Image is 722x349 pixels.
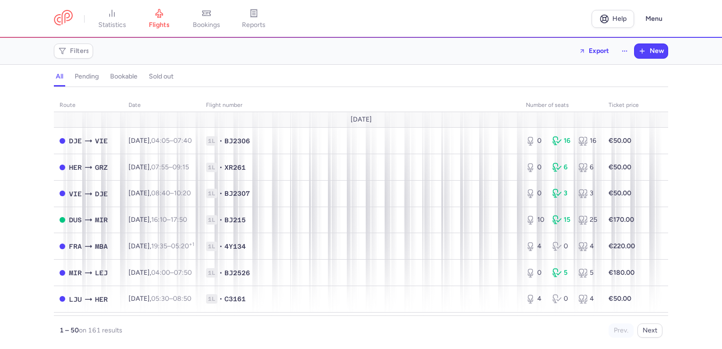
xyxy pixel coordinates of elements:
span: VIE [95,136,108,146]
span: GRZ [95,162,108,173]
div: 16 [578,136,597,146]
span: [DATE] [351,116,372,123]
h4: sold out [149,72,173,81]
div: 0 [552,242,571,251]
div: 6 [578,163,597,172]
span: LEJ [95,268,108,278]
div: 3 [552,189,571,198]
h4: all [56,72,63,81]
strong: €220.00 [609,242,635,250]
span: BJ2526 [224,268,250,278]
div: 4 [526,294,545,304]
div: 6 [552,163,571,172]
span: [DATE], [129,295,191,303]
span: • [219,136,223,146]
span: MIR [95,215,108,225]
strong: €180.00 [609,269,635,277]
div: 4 [578,242,597,251]
div: 0 [526,189,545,198]
time: 05:20 [171,242,194,250]
div: 0 [526,136,545,146]
a: statistics [88,9,136,29]
span: 4Y134 [224,242,246,251]
time: 16:10 [151,216,167,224]
span: flights [149,21,170,29]
span: New [650,47,664,55]
span: DUS [69,215,82,225]
span: • [219,189,223,198]
span: – [151,137,192,145]
div: 4 [578,294,597,304]
span: MBA [95,241,108,252]
span: DJE [69,136,82,146]
h4: bookable [110,72,138,81]
span: statistics [98,21,126,29]
span: Filters [70,47,89,55]
time: 07:40 [173,137,192,145]
span: • [219,268,223,278]
span: bookings [193,21,220,29]
button: Next [637,323,662,338]
button: Menu [640,10,668,28]
span: [DATE], [129,189,191,197]
span: – [151,216,187,224]
a: reports [230,9,277,29]
div: 25 [578,215,597,225]
time: 17:50 [171,216,187,224]
time: 04:00 [151,269,170,277]
time: 08:40 [151,189,170,197]
span: BJ215 [224,215,246,225]
span: BJ2306 [224,136,250,146]
span: • [219,163,223,172]
span: HER [95,294,108,305]
span: Export [589,47,609,54]
span: • [219,215,223,225]
th: Flight number [200,98,520,113]
div: 0 [526,163,545,172]
div: 3 [578,189,597,198]
span: Help [612,15,627,22]
span: reports [242,21,266,29]
strong: €50.00 [609,163,631,171]
span: • [219,294,223,304]
span: – [151,295,191,303]
a: flights [136,9,183,29]
div: 5 [552,268,571,278]
sup: +1 [189,241,194,247]
time: 10:20 [174,189,191,197]
div: 15 [552,215,571,225]
span: HER [69,162,82,173]
a: bookings [183,9,230,29]
time: 09:15 [172,163,189,171]
span: FRA [69,241,82,252]
button: Filters [54,44,93,58]
strong: €50.00 [609,295,631,303]
div: 5 [578,268,597,278]
span: MIR [69,268,82,278]
button: Prev. [609,323,634,338]
span: VIE [69,189,82,199]
span: C3161 [224,294,246,304]
span: [DATE], [129,163,189,171]
th: date [123,98,200,113]
span: • [219,242,223,251]
div: 10 [526,215,545,225]
span: [DATE], [129,269,192,277]
time: 04:05 [151,137,170,145]
span: 1L [206,136,217,146]
strong: €50.00 [609,137,631,145]
span: – [151,163,189,171]
span: – [151,242,194,250]
span: DJE [95,189,108,199]
span: [DATE], [129,242,194,250]
div: 16 [552,136,571,146]
span: – [151,269,192,277]
time: 05:30 [151,295,169,303]
time: 07:50 [174,269,192,277]
div: 0 [552,294,571,304]
th: route [54,98,123,113]
strong: €170.00 [609,216,634,224]
span: [DATE], [129,216,187,224]
span: 1L [206,215,217,225]
button: New [635,44,668,58]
